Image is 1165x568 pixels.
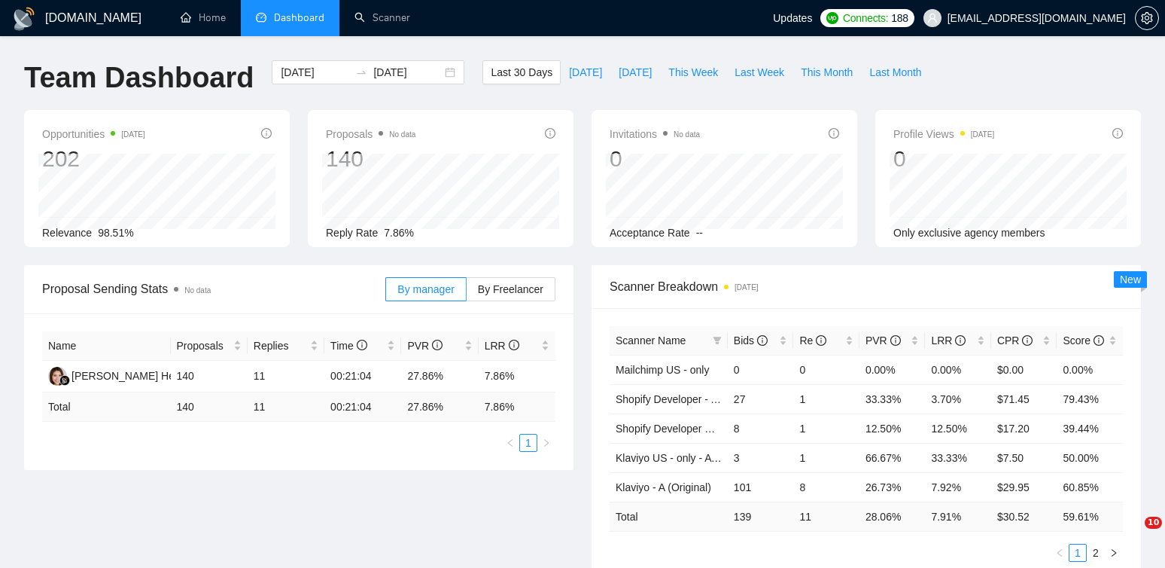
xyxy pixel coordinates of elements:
span: info-circle [1094,335,1104,346]
td: 27.86% [401,361,478,392]
span: Proposals [326,125,415,143]
span: Opportunities [42,125,145,143]
button: Last 30 Days [482,60,561,84]
li: 1 [1069,544,1087,562]
td: 0 [793,355,859,384]
span: Connects: [843,10,888,26]
button: [DATE] [610,60,660,84]
span: left [506,438,515,447]
img: gigradar-bm.png [59,375,70,386]
td: 33.33% [925,443,991,472]
td: 12.50% [925,414,991,443]
td: 7.86% [479,361,555,392]
span: 98.51% [98,227,133,239]
span: 10 [1145,517,1162,529]
span: Updates [773,12,812,24]
td: 0 [728,355,794,384]
td: 0.00% [925,355,991,384]
td: 7.86 % [479,392,555,422]
td: 00:21:04 [324,361,401,392]
h1: Team Dashboard [24,60,254,96]
td: 0.00% [859,355,926,384]
span: Re [799,334,826,347]
img: logo [12,7,36,31]
time: [DATE] [735,283,758,292]
th: Proposals [171,331,248,361]
span: Last Month [869,64,921,81]
td: $ 30.52 [991,502,1057,531]
td: 27 [728,384,794,414]
td: 60.85% [1057,472,1123,502]
img: KH [48,367,67,386]
span: to [355,66,367,78]
span: LRR [931,334,966,347]
span: -- [696,227,703,239]
span: LRR [485,340,519,352]
span: 188 [891,10,908,26]
td: 139 [728,502,794,531]
span: info-circle [1022,335,1033,346]
td: 33.33% [859,384,926,414]
span: Only exclusive agency members [893,227,1045,239]
td: $17.20 [991,414,1057,443]
td: 140 [171,361,248,392]
span: Dashboard [274,11,324,24]
span: info-circle [357,340,367,350]
li: Previous Page [501,434,519,452]
td: 12.50% [859,414,926,443]
time: [DATE] [121,130,144,139]
td: 101 [728,472,794,502]
span: Relevance [42,227,92,239]
td: 3.70% [925,384,991,414]
span: info-circle [757,335,768,346]
td: 66.67% [859,443,926,472]
span: No data [389,130,415,139]
span: info-circle [509,340,519,350]
a: 2 [1087,545,1104,561]
td: 00:21:04 [324,392,401,422]
span: This Week [668,64,718,81]
button: right [537,434,555,452]
span: info-circle [1112,128,1123,139]
td: 26.73% [859,472,926,502]
li: 2 [1087,544,1105,562]
span: right [1109,548,1118,557]
td: 8 [728,414,794,443]
td: 0.00% [1057,355,1123,384]
td: 28.06 % [859,502,926,531]
span: right [542,438,551,447]
a: Mailchimp US - only [616,364,709,376]
li: Next Page [537,434,555,452]
li: Previous Page [1051,544,1069,562]
a: Shopify Developer - A (Original) [616,393,763,405]
button: This Month [792,60,861,84]
span: [DATE] [569,64,602,81]
a: setting [1135,12,1159,24]
div: 0 [610,145,700,173]
span: Scanner Name [616,334,686,347]
img: upwork-logo.png [826,12,838,24]
span: PVR [407,340,443,352]
button: left [501,434,519,452]
td: 11 [248,392,324,422]
td: 11 [248,361,324,392]
a: Klaviyo - A (Original) [616,481,711,493]
span: setting [1136,12,1158,24]
time: [DATE] [971,130,994,139]
button: This Week [660,60,726,84]
div: 140 [326,145,415,173]
span: Reply Rate [326,227,378,239]
span: info-circle [545,128,555,139]
td: 39.44% [1057,414,1123,443]
td: Total [42,392,171,422]
td: $71.45 [991,384,1057,414]
li: 1 [519,434,537,452]
td: 79.43% [1057,384,1123,414]
span: New [1120,273,1141,286]
span: Last Week [735,64,784,81]
a: KH[PERSON_NAME] Heart [48,369,187,381]
span: Acceptance Rate [610,227,690,239]
span: By Freelancer [478,283,543,295]
span: By manager [397,283,454,295]
button: right [1105,544,1123,562]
